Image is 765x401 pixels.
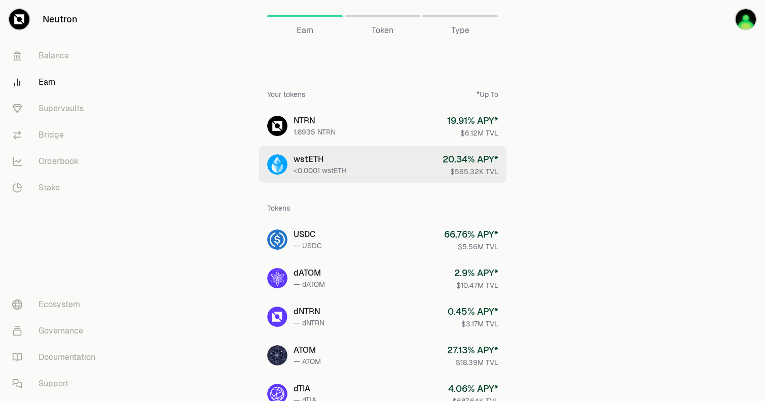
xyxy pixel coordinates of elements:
[259,221,506,258] a: USDCUSDC— USDC66.76% APY*$5.56M TVL
[259,298,506,335] a: dNTRNdNTRN— dNTRN0.45% APY*$3.17M TVL
[454,280,498,290] div: $10.47M TVL
[4,43,110,69] a: Balance
[294,318,324,328] div: — dNTRN
[259,337,506,374] a: ATOMATOM— ATOM27.13% APY*$18.39M TVL
[267,116,287,136] img: NTRN
[294,228,322,241] div: USDC
[448,382,498,396] div: 4.06 % APY*
[4,148,110,175] a: Orderbook
[4,175,110,201] a: Stake
[294,356,321,366] div: — ATOM
[447,343,498,357] div: 27.13 % APY*
[267,154,287,175] img: wstETH
[477,89,498,99] div: *Up To
[259,146,506,183] a: wstETHwstETH<0.0001 wstETH20.34% APY*$565.32K TVL
[444,227,498,242] div: 66.76 % APY*
[736,9,756,29] img: Blue Ledger
[443,166,498,177] div: $565.32K TVL
[267,307,287,327] img: dNTRN
[4,122,110,148] a: Bridge
[259,108,506,144] a: NTRNNTRN1.8935 NTRN19.91% APY*$6.12M TVL
[267,345,287,365] img: ATOM
[267,229,287,250] img: USDC
[4,344,110,371] a: Documentation
[447,128,498,138] div: $6.12M TVL
[447,357,498,367] div: $18.39M TVL
[444,242,498,252] div: $5.56M TVL
[267,203,290,213] div: Tokens
[448,319,498,329] div: $3.17M TVL
[294,153,347,165] div: wstETH
[4,318,110,344] a: Governance
[267,4,343,28] a: Earn
[443,152,498,166] div: 20.34 % APY*
[294,306,324,318] div: dNTRN
[4,371,110,397] a: Support
[294,241,322,251] div: — USDC
[4,95,110,122] a: Supervaults
[294,279,325,289] div: — dATOM
[4,69,110,95] a: Earn
[447,114,498,128] div: 19.91 % APY*
[259,260,506,296] a: dATOMdATOM— dATOM2.9% APY*$10.47M TVL
[297,24,313,37] span: Earn
[294,127,336,137] div: 1.8935 NTRN
[448,305,498,319] div: 0.45 % APY*
[451,24,469,37] span: Type
[267,268,287,288] img: dATOM
[294,344,321,356] div: ATOM
[267,89,305,99] div: Your tokens
[294,165,347,176] div: <0.0001 wstETH
[294,115,336,127] div: NTRN
[294,383,316,395] div: dTIA
[372,24,393,37] span: Token
[4,291,110,318] a: Ecosystem
[454,266,498,280] div: 2.9 % APY*
[294,267,325,279] div: dATOM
